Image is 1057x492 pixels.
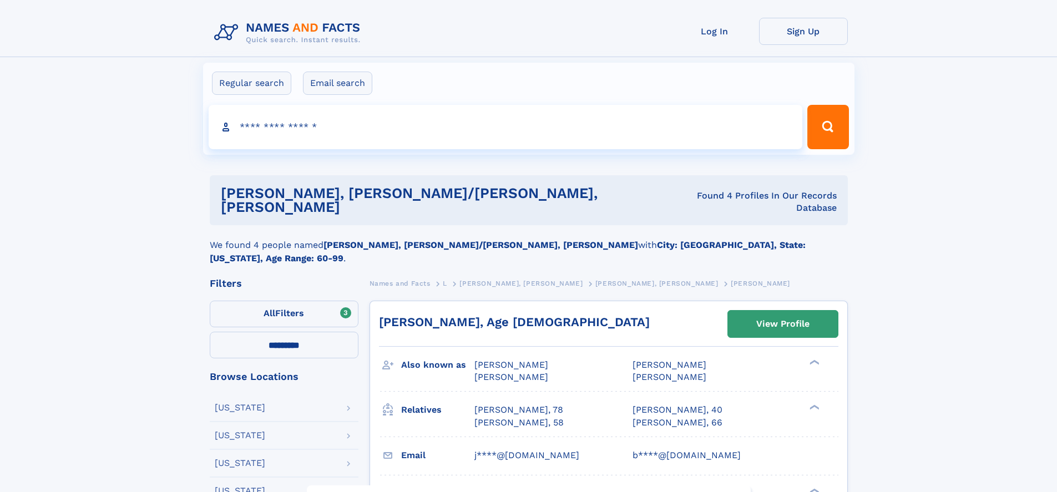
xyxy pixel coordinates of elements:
[731,280,790,287] span: [PERSON_NAME]
[209,105,803,149] input: search input
[633,404,722,416] a: [PERSON_NAME], 40
[459,276,583,290] a: [PERSON_NAME], [PERSON_NAME]
[807,105,848,149] button: Search Button
[215,431,265,440] div: [US_STATE]
[443,280,447,287] span: L
[401,446,474,465] h3: Email
[370,276,431,290] a: Names and Facts
[807,359,820,366] div: ❯
[210,240,806,263] b: City: [GEOGRAPHIC_DATA], State: [US_STATE], Age Range: 60-99
[210,278,358,288] div: Filters
[759,18,848,45] a: Sign Up
[212,72,291,95] label: Regular search
[401,400,474,419] h3: Relatives
[474,417,564,429] a: [PERSON_NAME], 58
[756,311,810,337] div: View Profile
[633,359,706,370] span: [PERSON_NAME]
[443,276,447,290] a: L
[210,372,358,382] div: Browse Locations
[633,417,722,429] a: [PERSON_NAME], 66
[210,18,370,48] img: Logo Names and Facts
[264,308,275,318] span: All
[595,280,719,287] span: [PERSON_NAME], [PERSON_NAME]
[633,372,706,382] span: [PERSON_NAME]
[671,190,836,214] div: Found 4 Profiles In Our Records Database
[215,459,265,468] div: [US_STATE]
[728,311,838,337] a: View Profile
[807,404,820,411] div: ❯
[401,356,474,374] h3: Also known as
[210,301,358,327] label: Filters
[210,225,848,265] div: We found 4 people named with .
[459,280,583,287] span: [PERSON_NAME], [PERSON_NAME]
[474,404,563,416] a: [PERSON_NAME], 78
[670,18,759,45] a: Log In
[303,72,372,95] label: Email search
[221,186,672,214] h1: [PERSON_NAME], [PERSON_NAME]/[PERSON_NAME], [PERSON_NAME]
[323,240,638,250] b: [PERSON_NAME], [PERSON_NAME]/[PERSON_NAME], [PERSON_NAME]
[474,359,548,370] span: [PERSON_NAME]
[474,372,548,382] span: [PERSON_NAME]
[379,315,650,329] a: [PERSON_NAME], Age [DEMOGRAPHIC_DATA]
[215,403,265,412] div: [US_STATE]
[595,276,719,290] a: [PERSON_NAME], [PERSON_NAME]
